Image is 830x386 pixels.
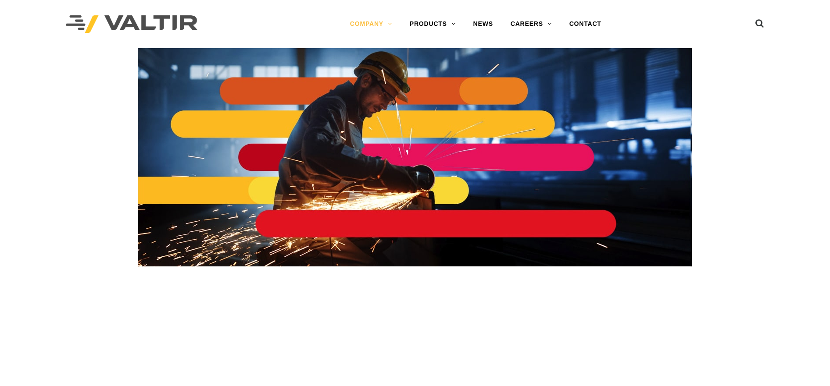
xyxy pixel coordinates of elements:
a: PRODUCTS [401,15,465,33]
a: COMPANY [341,15,401,33]
a: CONTACT [561,15,610,33]
a: CAREERS [502,15,561,33]
a: NEWS [465,15,502,33]
img: Valtir [66,15,197,33]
